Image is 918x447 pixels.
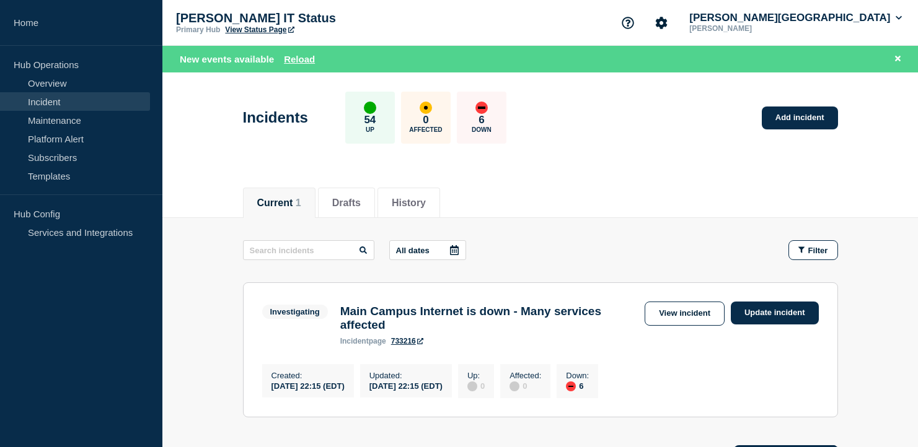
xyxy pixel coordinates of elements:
span: Investigating [262,305,328,319]
div: disabled [467,381,477,391]
p: 6 [479,114,484,126]
p: 0 [423,114,428,126]
a: Update incident [731,302,819,324]
div: affected [420,102,432,114]
button: Account settings [648,10,674,36]
div: down [566,381,576,391]
h1: Incidents [243,109,308,126]
p: 54 [364,114,376,126]
div: 0 [467,380,485,391]
div: [DATE] 22:15 (EDT) [369,380,443,391]
p: Up [366,126,374,133]
div: up [364,102,376,114]
button: Current 1 [257,197,301,209]
span: Filter [808,246,828,255]
input: Search incidents [243,240,374,260]
p: Primary Hub [176,25,220,34]
button: [PERSON_NAME][GEOGRAPHIC_DATA] [687,12,904,24]
p: page [340,337,386,345]
div: disabled [510,381,519,391]
p: Up : [467,371,485,380]
a: Add incident [762,106,838,129]
button: Reload [284,54,315,64]
button: Filter [788,240,838,260]
span: incident [340,337,369,345]
button: Support [615,10,641,36]
div: 6 [566,380,589,391]
div: 0 [510,380,541,391]
p: Affected [409,126,442,133]
h3: Main Campus Internet is down - Many services affected [340,305,638,332]
span: 1 [296,197,301,208]
p: Affected : [510,371,541,380]
a: View incident [645,302,725,326]
p: Created : [271,371,345,380]
button: Drafts [332,197,361,209]
p: Down [472,126,492,133]
div: down [475,102,488,114]
div: [DATE] 22:15 (EDT) [271,380,345,391]
p: All dates [396,246,430,255]
p: Updated : [369,371,443,380]
p: [PERSON_NAME] [687,24,816,33]
p: Down : [566,371,589,380]
button: History [392,197,426,209]
a: View Status Page [225,25,294,34]
a: 733216 [391,337,423,345]
span: New events available [180,54,274,64]
button: All dates [389,240,466,260]
p: [PERSON_NAME] IT Status [176,11,424,25]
